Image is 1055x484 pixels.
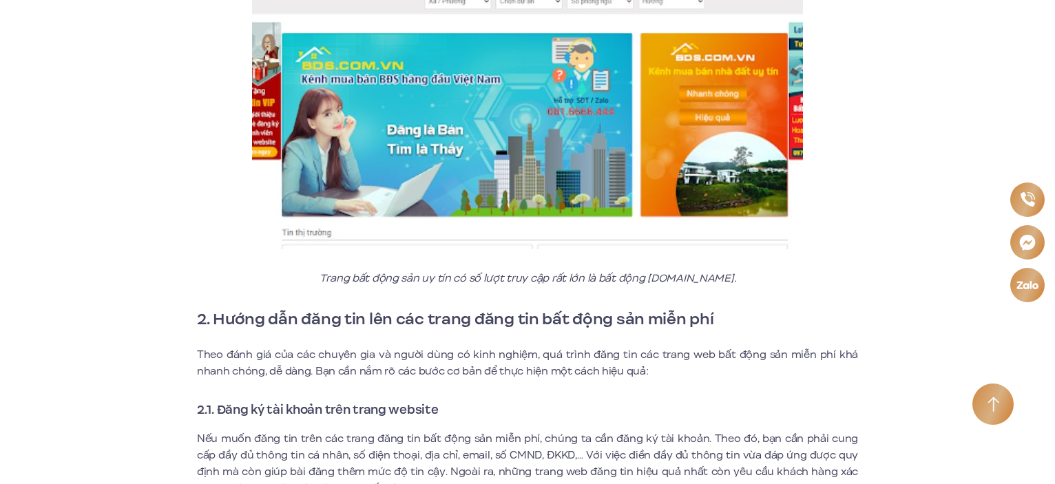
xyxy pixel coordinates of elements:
img: Messenger icon [1019,234,1036,251]
em: Trang bất động sản uy tín có số lượt truy cập rất lớn là bất động [DOMAIN_NAME]. [320,271,736,286]
strong: 2.1. Đăng ký tài khoản trên trang website [197,401,439,419]
p: Theo đánh giá của các chuyên gia và người dùng có kinh nghiệm, quá trình đăng tin các trang web b... [197,346,858,379]
img: Zalo icon [1016,281,1038,289]
img: Arrow icon [988,397,999,412]
strong: 2. Hướng dẫn đăng tin lên các trang đăng tin bất động sản miễn phí [197,307,714,330]
img: Phone icon [1020,192,1034,207]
